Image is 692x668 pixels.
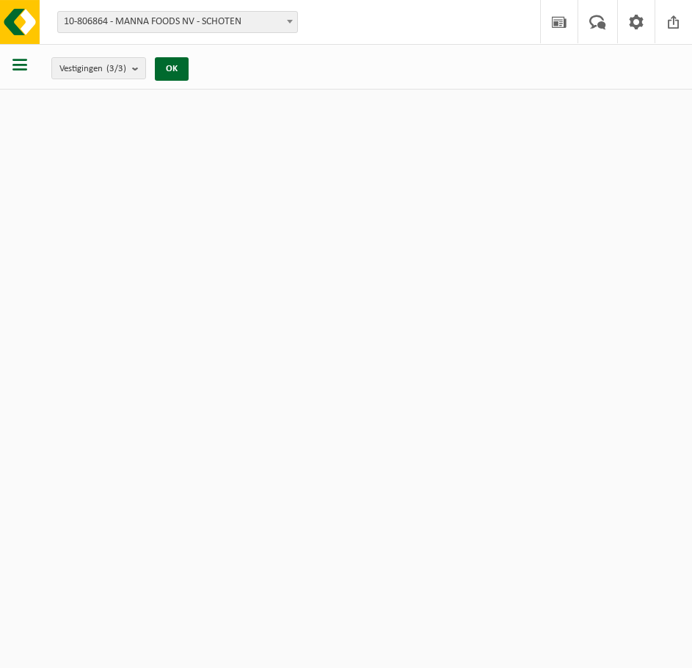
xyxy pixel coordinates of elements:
[58,12,297,32] span: 10-806864 - MANNA FOODS NV - SCHOTEN
[155,57,189,81] button: OK
[51,57,146,79] button: Vestigingen(3/3)
[59,58,126,80] span: Vestigingen
[57,11,298,33] span: 10-806864 - MANNA FOODS NV - SCHOTEN
[106,64,126,73] count: (3/3)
